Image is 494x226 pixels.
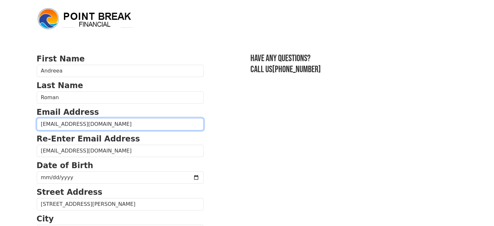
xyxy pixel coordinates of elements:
[37,198,204,210] input: Street Address
[272,64,321,75] a: [PHONE_NUMBER]
[37,145,204,157] input: Re-Enter Email Address
[37,108,99,117] strong: Email Address
[37,81,83,90] strong: Last Name
[250,53,458,64] h3: Have any questions?
[37,54,85,63] strong: First Name
[37,65,204,77] input: First Name
[37,214,54,223] strong: City
[37,134,140,143] strong: Re-Enter Email Address
[37,188,103,197] strong: Street Address
[37,161,93,170] strong: Date of Birth
[250,64,458,75] h3: Call us
[37,7,134,31] img: logo.png
[37,91,204,104] input: Last Name
[37,118,204,130] input: Email Address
